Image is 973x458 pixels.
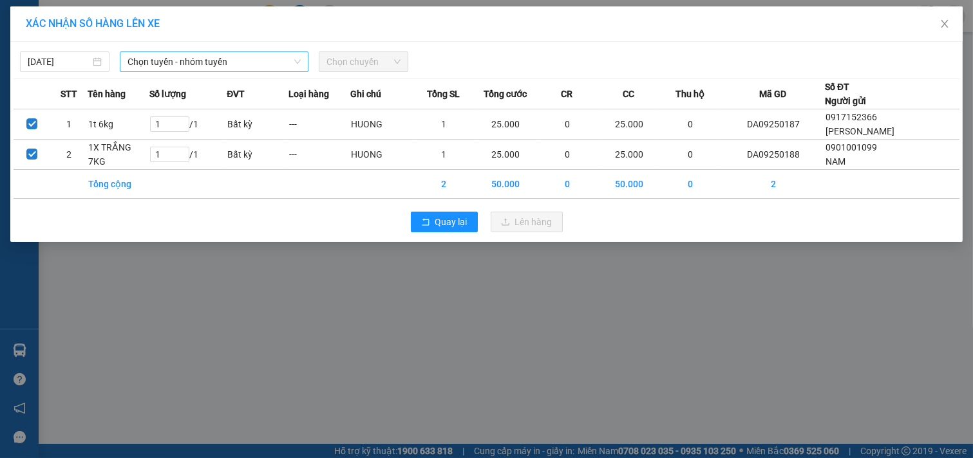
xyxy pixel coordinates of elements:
[61,87,77,101] span: STT
[826,142,877,152] span: 0901001099
[759,87,786,101] span: Mã GD
[598,170,660,199] td: 50.000
[413,109,475,140] td: 1
[88,140,149,170] td: 1X TRẮNG 7KG
[50,109,87,140] td: 1
[484,87,527,101] span: Tổng cước
[721,109,825,140] td: DA09250187
[413,140,475,170] td: 1
[350,140,413,170] td: HUONG
[598,109,660,140] td: 25.000
[149,109,227,140] td: / 1
[536,170,598,199] td: 0
[536,140,598,170] td: 0
[475,170,536,199] td: 50.000
[561,87,572,101] span: CR
[659,109,721,140] td: 0
[26,17,160,30] span: XÁC NHẬN SỐ HÀNG LÊN XE
[721,170,825,199] td: 2
[88,87,126,101] span: Tên hàng
[826,112,877,122] span: 0917152366
[659,170,721,199] td: 0
[128,52,301,71] span: Chọn tuyến - nhóm tuyến
[227,109,288,140] td: Bất kỳ
[350,109,413,140] td: HUONG
[421,217,430,228] span: rollback
[721,140,825,170] td: DA09250188
[427,87,460,101] span: Tổng SL
[149,140,227,170] td: / 1
[598,140,660,170] td: 25.000
[326,52,401,71] span: Chọn chuyến
[28,55,90,69] input: 11/09/2025
[227,140,288,170] td: Bất kỳ
[623,87,634,101] span: CC
[435,215,468,229] span: Quay lại
[413,170,475,199] td: 2
[940,19,950,29] span: close
[50,140,87,170] td: 2
[826,126,894,136] span: [PERSON_NAME]
[294,58,301,66] span: down
[149,87,186,101] span: Số lượng
[288,140,350,170] td: ---
[475,140,536,170] td: 25.000
[825,80,866,108] div: Số ĐT Người gửi
[88,170,149,199] td: Tổng cộng
[826,156,845,167] span: NAM
[659,140,721,170] td: 0
[288,87,329,101] span: Loại hàng
[88,109,149,140] td: 1t 6kg
[475,109,536,140] td: 25.000
[350,87,381,101] span: Ghi chú
[675,87,704,101] span: Thu hộ
[411,212,478,232] button: rollbackQuay lại
[227,87,245,101] span: ĐVT
[491,212,563,232] button: uploadLên hàng
[927,6,963,42] button: Close
[288,109,350,140] td: ---
[536,109,598,140] td: 0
